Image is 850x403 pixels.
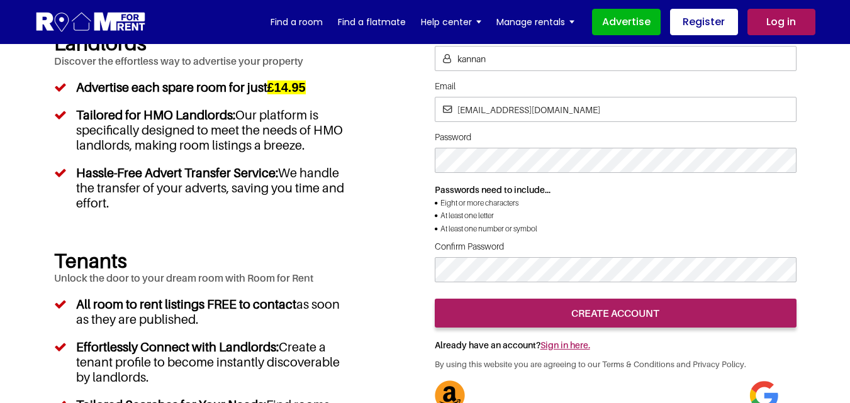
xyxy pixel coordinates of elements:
h5: £14.95 [267,80,306,94]
h5: Effortlessly Connect with Landlords: [76,340,279,355]
h2: Tenants [54,248,352,272]
a: Advertise [592,9,661,35]
p: By using this website you are agreeing to our Terms & Conditions and Privacy Policy. [435,357,797,371]
p: Unlock the door to your dream room with Room for Rent [54,272,352,290]
li: Create a tenant profile to become instantly discoverable by landlords. [54,333,352,391]
h5: Advertise each spare room for just [76,80,267,95]
img: Logo for Room for Rent, featuring a welcoming design with a house icon and modern typography [35,11,147,34]
li: Our platform is specifically designed to meet the needs of HMO landlords, making room listings a ... [54,101,352,159]
a: Log in [747,9,815,35]
a: Help center [421,13,481,31]
a: Find a room [271,13,323,31]
input: Email [435,97,797,122]
li: At least one letter [435,209,797,222]
label: Password [435,132,797,143]
li: Eight or more characters [435,197,797,209]
li: At least one number or symbol [435,223,797,235]
h5: All room to rent listings FREE to contact [76,297,296,312]
a: Manage rentals [496,13,574,31]
input: Name [435,46,797,71]
input: create account [435,299,797,328]
li: as soon as they are published. [54,290,352,333]
a: Register [670,9,738,35]
label: Confirm Password [435,241,797,252]
p: Passwords need to include... [435,183,797,197]
a: Find a flatmate [338,13,406,31]
h5: Hassle-Free Advert Transfer Service: [76,165,278,180]
label: Email [435,81,797,92]
h5: Already have an account? [435,328,797,357]
h5: Tailored for HMO Landlords: [76,108,235,123]
li: We handle the transfer of your adverts, saving you time and effort. [54,159,352,217]
a: Sign in here. [540,340,590,350]
p: Discover the effortless way to advertise your property [54,55,352,74]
